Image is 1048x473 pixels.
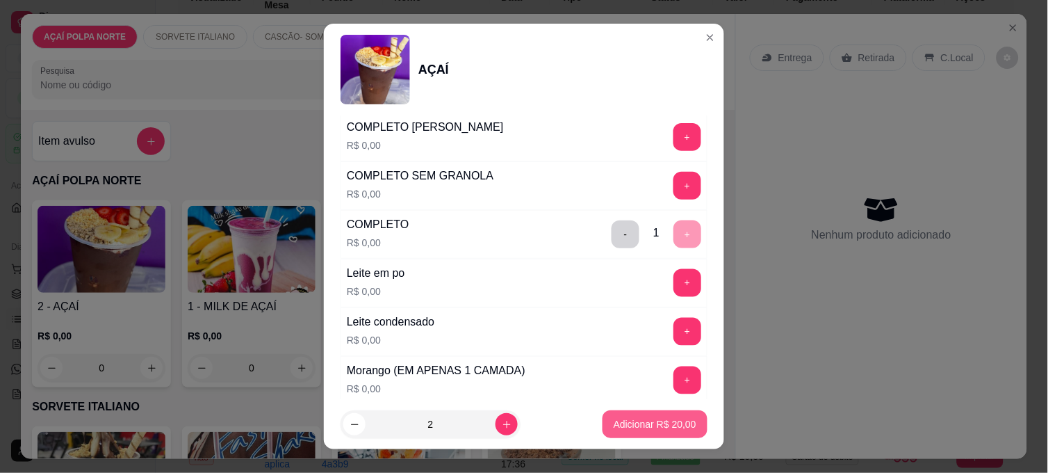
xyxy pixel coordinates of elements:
button: decrease-product-quantity [343,413,366,435]
div: 1 [653,225,660,241]
button: add [673,367,701,394]
button: add [673,172,701,200]
button: Adicionar R$ 20,00 [603,410,707,438]
button: Close [699,26,721,49]
button: add [673,318,701,346]
p: R$ 0,00 [347,138,504,152]
button: increase-product-quantity [496,413,518,435]
button: delete [612,221,639,248]
button: add [673,123,701,151]
p: R$ 0,00 [347,236,409,250]
p: Adicionar R$ 20,00 [614,417,696,431]
p: R$ 0,00 [347,187,493,201]
button: add [673,269,701,297]
img: product-image [341,35,410,104]
p: R$ 0,00 [347,333,434,347]
div: AÇAÍ [418,60,449,79]
p: R$ 0,00 [347,382,525,396]
div: Leite condensado [347,314,434,330]
div: Morango (EM APENAS 1 CAMADA) [347,362,525,379]
p: R$ 0,00 [347,284,405,298]
div: Leite em po [347,265,405,282]
div: COMPLETO SEM GRANOLA [347,168,493,184]
div: COMPLETO [347,216,409,233]
div: COMPLETO [PERSON_NAME] [347,119,504,136]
